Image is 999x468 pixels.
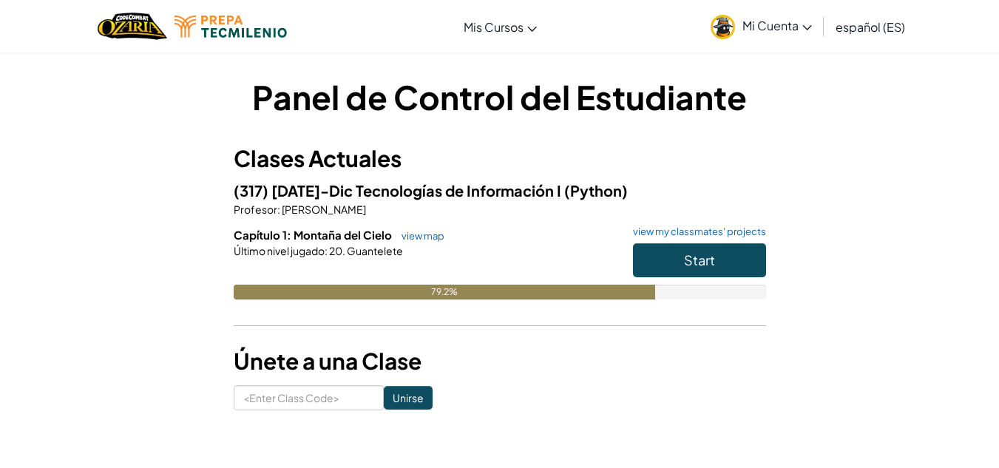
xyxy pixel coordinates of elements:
[234,228,394,242] span: Capítulo 1: Montaña del Cielo
[456,7,544,47] a: Mis Cursos
[703,3,819,50] a: Mi Cuenta
[234,74,766,120] h1: Panel de Control del Estudiante
[684,251,715,268] span: Start
[325,244,328,257] span: :
[234,181,564,200] span: (317) [DATE]-Dic Tecnologías de Información I
[234,244,325,257] span: Último nivel jugado
[277,203,280,216] span: :
[464,19,524,35] span: Mis Cursos
[836,19,905,35] span: español (ES)
[626,227,766,237] a: view my classmates' projects
[98,11,166,41] img: Home
[234,142,766,175] h3: Clases Actuales
[234,285,655,299] div: 79.2%
[280,203,366,216] span: [PERSON_NAME]
[234,385,384,410] input: <Enter Class Code>
[633,243,766,277] button: Start
[234,345,766,378] h3: Únete a una Clase
[394,230,444,242] a: view map
[175,16,287,38] img: Tecmilenio logo
[564,181,628,200] span: (Python)
[328,244,345,257] span: 20.
[742,18,812,33] span: Mi Cuenta
[384,386,433,410] input: Unirse
[234,203,277,216] span: Profesor
[98,11,166,41] a: Ozaria by CodeCombat logo
[345,244,403,257] span: Guantelete
[828,7,912,47] a: español (ES)
[711,15,735,39] img: avatar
